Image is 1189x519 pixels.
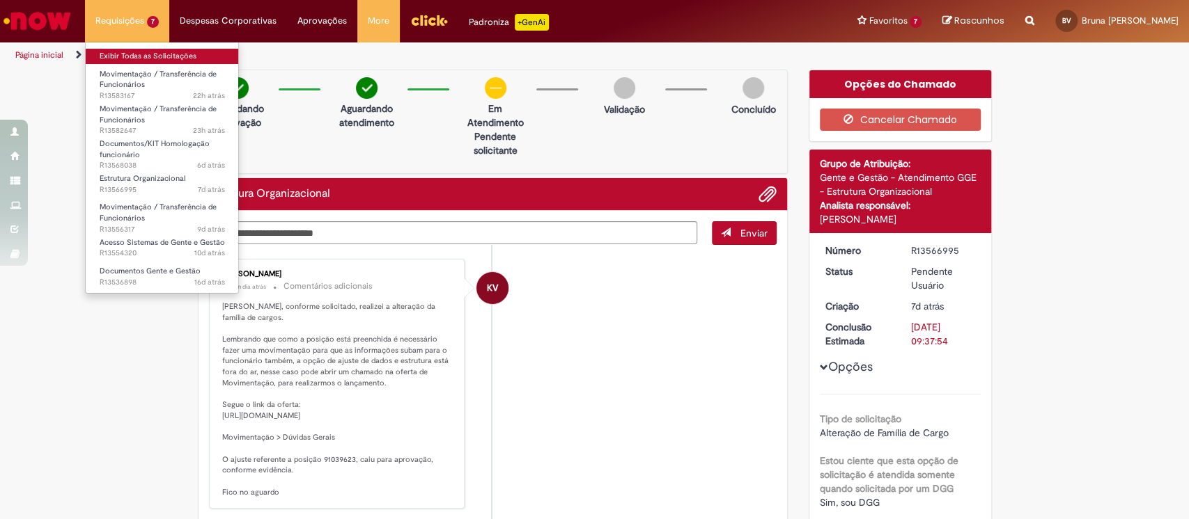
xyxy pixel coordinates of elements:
[476,272,508,304] div: Karine Vieira
[197,160,225,170] span: 6d atrás
[911,320,976,348] div: [DATE] 09:37:54
[1,7,73,35] img: ServiceNow
[100,248,225,259] span: R13554320
[100,173,185,184] span: Estrutura Organizacional
[410,10,448,31] img: click_logo_yellow_360x200.png
[10,42,782,68] ul: Trilhas de página
[86,171,239,197] a: Aberto R13566995 : Estrutura Organizacional
[15,49,63,61] a: Página inicial
[100,266,201,276] span: Documentos Gente e Gestão
[86,102,239,131] a: Aberto R13582647 : Movimentação / Transferência de Funcionários
[100,104,217,125] span: Movimentação / Transferência de Funcionários
[100,277,225,288] span: R13536898
[198,184,225,195] span: 7d atrás
[820,426,949,439] span: Alteração de Família de Cargo
[820,157,981,170] div: Grupo de Atribuição:
[820,170,981,198] div: Gente e Gestão - Atendimento GGE - Estrutura Organizacional
[209,221,698,245] textarea: Digite sua mensagem aqui...
[100,202,217,223] span: Movimentação / Transferência de Funcionários
[604,102,645,116] p: Validação
[100,90,225,102] span: R13583167
[815,264,901,278] dt: Status
[100,138,210,160] span: Documentos/KIT Homologação funcionário
[233,282,266,291] time: 30/09/2025 13:42:46
[712,221,777,245] button: Enviar
[820,413,901,425] b: Tipo de solicitação
[487,271,498,305] span: KV
[193,90,225,101] span: 22h atrás
[197,224,225,234] span: 9d atrás
[1062,16,1071,25] span: BV
[193,125,225,136] time: 30/09/2025 16:08:19
[809,70,991,98] div: Opções do Chamado
[469,14,549,31] div: Padroniza
[820,109,981,131] button: Cancelar Chamado
[197,160,225,170] time: 25/09/2025 16:56:27
[815,243,901,257] dt: Número
[368,14,389,28] span: More
[86,136,239,166] a: Aberto R13568038 : Documentos/KIT Homologação funcionário
[147,16,159,28] span: 7
[86,235,239,261] a: Aberto R13554320 : Acesso Sistemas de Gente e Gestão
[100,160,225,171] span: R13568038
[485,77,506,99] img: circle-minus.png
[100,125,225,136] span: R13582647
[100,184,225,195] span: R13566995
[462,102,529,129] p: Em Atendimento
[462,129,529,157] p: Pendente solicitante
[85,42,239,294] ul: Requisições
[233,282,266,291] span: um dia atrás
[869,14,907,28] span: Favoritos
[86,264,239,289] a: Aberto R13536898 : Documentos Gente e Gestão
[815,320,901,348] dt: Conclusão Estimada
[820,454,958,495] b: Estou ciente que esta opção de solicitação é atendida somente quando solicitada por um DGG
[86,200,239,230] a: Aberto R13556317 : Movimentação / Transferência de Funcionários
[194,277,225,287] span: 16d atrás
[911,264,976,292] div: Pendente Usuário
[222,301,454,498] p: [PERSON_NAME], conforme solicitado, realizei a alteração da família de cargos. Lembrando que como...
[515,14,549,31] p: +GenAi
[198,184,225,195] time: 25/09/2025 14:37:52
[731,102,775,116] p: Concluído
[297,14,347,28] span: Aprovações
[911,300,944,312] time: 25/09/2025 14:37:50
[942,15,1004,28] a: Rascunhos
[356,77,378,99] img: check-circle-green.png
[911,299,976,313] div: 25/09/2025 14:37:50
[95,14,144,28] span: Requisições
[911,243,976,257] div: R13566995
[209,188,330,200] h2: Estrutura Organizacional Histórico de tíquete
[954,14,1004,27] span: Rascunhos
[197,224,225,234] time: 22/09/2025 16:39:38
[740,227,768,239] span: Enviar
[180,14,277,28] span: Despesas Corporativas
[193,90,225,101] time: 30/09/2025 17:13:19
[820,496,880,509] span: Sim, sou DGG
[820,198,981,212] div: Analista responsável:
[743,77,764,99] img: img-circle-grey.png
[194,248,225,258] span: 10d atrás
[283,280,373,292] small: Comentários adicionais
[100,224,225,235] span: R13556317
[194,248,225,258] time: 22/09/2025 10:45:18
[86,67,239,97] a: Aberto R13583167 : Movimentação / Transferência de Funcionários
[820,212,981,226] div: [PERSON_NAME]
[100,237,225,248] span: Acesso Sistemas de Gente e Gestão
[193,125,225,136] span: 23h atrás
[333,102,401,129] p: Aguardando atendimento
[222,270,454,278] div: [PERSON_NAME]
[614,77,635,99] img: img-circle-grey.png
[911,300,944,312] span: 7d atrás
[815,299,901,313] dt: Criação
[194,277,225,287] time: 15/09/2025 16:32:00
[759,185,777,203] button: Adicionar anexos
[910,16,922,28] span: 7
[86,49,239,64] a: Exibir Todas as Solicitações
[1082,15,1179,26] span: Bruna [PERSON_NAME]
[100,69,217,90] span: Movimentação / Transferência de Funcionários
